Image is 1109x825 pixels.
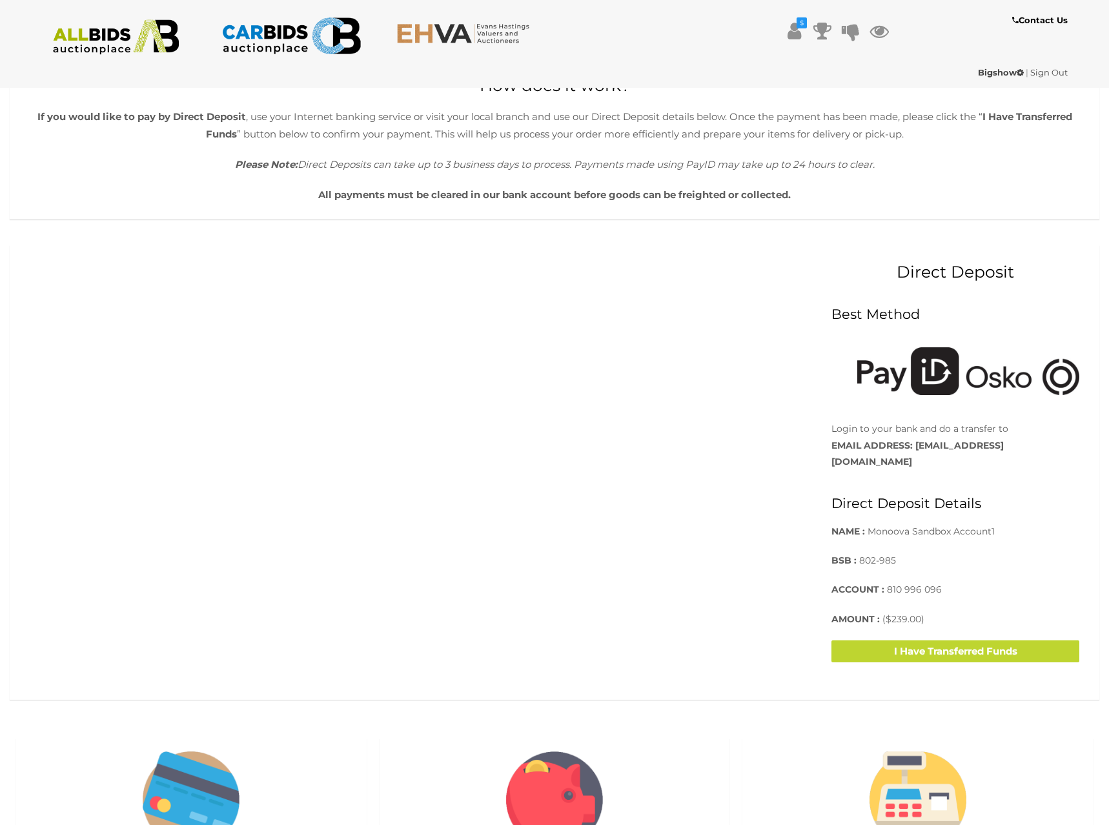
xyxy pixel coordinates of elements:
span: 810 996 096 [887,584,942,595]
b: Contact Us [1012,15,1068,25]
p: Login to your bank and do a transfer to [831,421,1079,470]
h3: Direct Deposit Details [831,496,1079,511]
img: Pay using PayID or Osko [844,334,1092,408]
strong: BSB : [831,555,857,566]
strong: EMAIL ADDRESS: [831,440,913,451]
span: 802-985 [859,555,896,566]
img: ALLBIDS.com.au [46,19,186,55]
strong: AMOUNT : [831,613,880,625]
a: $ [784,19,804,43]
h3: Best Method [831,307,1079,321]
p: , use your Internet banking service or visit your local branch and use our Direct Deposit details... [26,108,1083,143]
img: EHVA.com.au [396,23,536,44]
strong: Bigshow [978,67,1024,77]
b: All payments must be cleared in our bank account before goods can be freighted or collected. [318,188,791,201]
strong: ACCOUNT : [831,584,884,595]
a: Contact Us [1012,13,1071,28]
a: Bigshow [978,67,1026,77]
h2: How does it work? [13,77,1096,95]
b: If you would like to pay by Direct Deposit [37,110,246,123]
span: Monoova Sandbox Account1 [868,525,995,537]
span: | [1026,67,1028,77]
h2: Direct Deposit [831,263,1079,281]
i: Direct Deposits can take up to 3 business days to process. Payments made using PayID may take up ... [235,158,875,170]
strong: [EMAIL_ADDRESS][DOMAIN_NAME] [831,440,1004,467]
strong: NAME : [831,525,865,537]
b: I Have Transferred Funds [206,110,1072,140]
i: $ [797,17,807,28]
a: Sign Out [1030,67,1068,77]
img: CARBIDS.com.au [221,13,361,59]
button: I Have Transferred Funds [831,640,1079,663]
span: ($239.00) [882,613,924,625]
b: Please Note: [235,158,298,170]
